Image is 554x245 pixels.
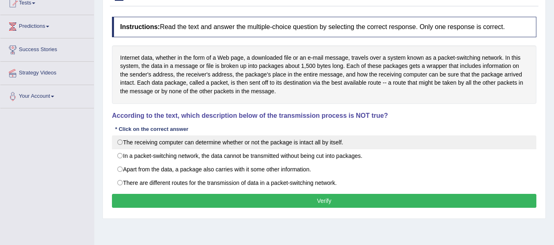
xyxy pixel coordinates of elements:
[112,162,536,176] label: Apart from the data, a package also carries with it some other information.
[112,194,536,208] button: Verify
[112,17,536,37] h4: Read the text and answer the multiple-choice question by selecting the correct response. Only one...
[0,38,94,59] a: Success Stories
[0,62,94,82] a: Strategy Videos
[112,176,536,190] label: There are different routes for the transmission of data in a packet-switching network.
[112,125,192,133] div: * Click on the correct answer
[0,85,94,106] a: Your Account
[0,15,94,36] a: Predictions
[120,23,160,30] b: Instructions:
[112,45,536,104] div: Internet data, whether in the form of a Web page, a downloaded file or an e-mail message, travels...
[112,135,536,149] label: The receiving computer can determine whether or not the package is intact all by itself.
[112,149,536,163] label: In a packet-switching network, the data cannot be transmitted without being cut into packages.
[112,112,536,119] h4: According to the text, which description below of the transmission process is NOT true?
